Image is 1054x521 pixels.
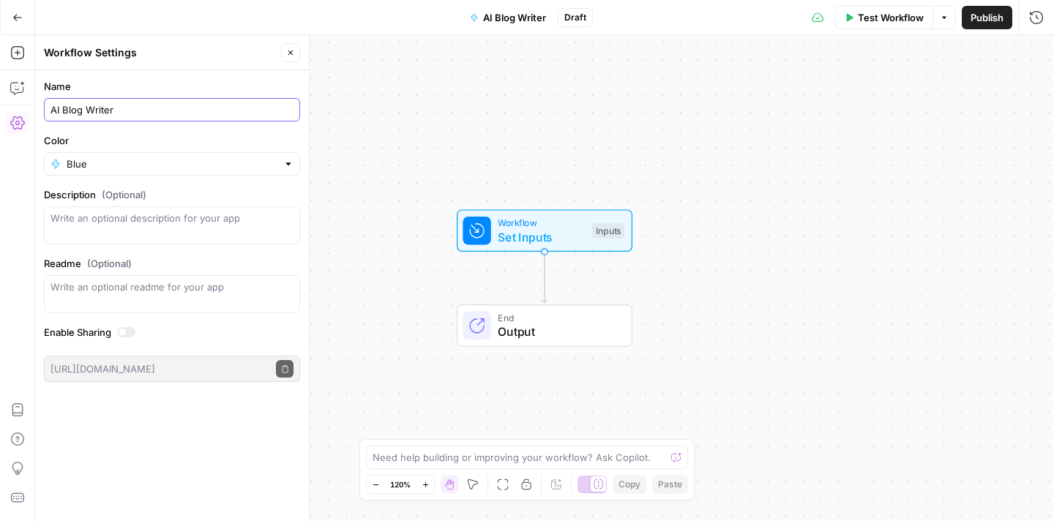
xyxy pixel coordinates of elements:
[971,10,1003,25] span: Publish
[835,6,932,29] button: Test Workflow
[44,187,300,202] label: Description
[87,256,132,271] span: (Optional)
[483,10,546,25] span: AI Blog Writer
[67,157,277,171] input: Blue
[542,252,547,303] g: Edge from start to end
[461,6,555,29] button: AI Blog Writer
[44,45,277,60] div: Workflow Settings
[498,323,617,340] span: Output
[44,325,300,340] label: Enable Sharing
[564,11,586,24] span: Draft
[498,216,585,230] span: Workflow
[498,228,585,246] span: Set Inputs
[652,475,688,494] button: Paste
[613,475,646,494] button: Copy
[498,310,617,324] span: End
[51,102,294,117] input: Untitled
[962,6,1012,29] button: Publish
[102,187,146,202] span: (Optional)
[44,256,300,271] label: Readme
[592,222,624,239] div: Inputs
[858,10,924,25] span: Test Workflow
[44,79,300,94] label: Name
[390,479,411,490] span: 120%
[618,478,640,491] span: Copy
[44,133,300,148] label: Color
[658,478,682,491] span: Paste
[408,209,681,252] div: WorkflowSet InputsInputs
[408,304,681,347] div: EndOutput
